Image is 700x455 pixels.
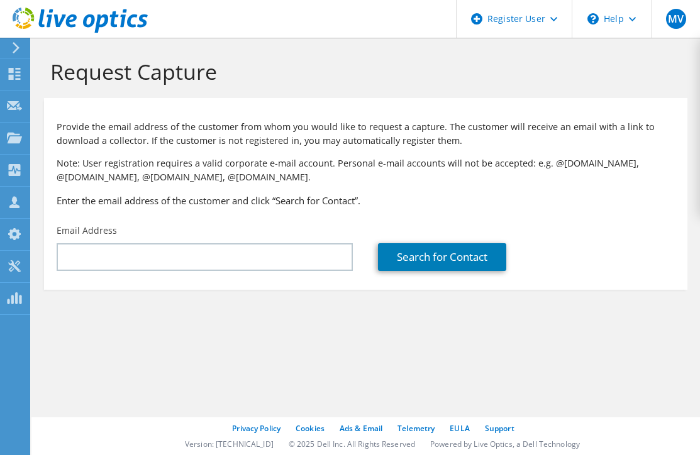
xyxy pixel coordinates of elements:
[296,423,325,434] a: Cookies
[340,423,382,434] a: Ads & Email
[57,194,675,207] h3: Enter the email address of the customer and click “Search for Contact”.
[50,58,675,85] h1: Request Capture
[397,423,435,434] a: Telemetry
[57,120,675,148] p: Provide the email address of the customer from whom you would like to request a capture. The cust...
[185,439,274,449] li: Version: [TECHNICAL_ID]
[430,439,580,449] li: Powered by Live Optics, a Dell Technology
[485,423,514,434] a: Support
[57,156,675,184] p: Note: User registration requires a valid corporate e-mail account. Personal e-mail accounts will ...
[57,224,117,237] label: Email Address
[666,9,686,29] span: MV
[450,423,469,434] a: EULA
[378,243,506,271] a: Search for Contact
[587,13,599,25] svg: \n
[289,439,415,449] li: © 2025 Dell Inc. All Rights Reserved
[232,423,281,434] a: Privacy Policy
